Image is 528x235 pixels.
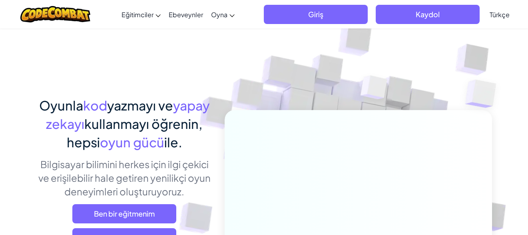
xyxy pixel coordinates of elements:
span: Oyna [211,10,227,19]
a: Ben bir eğitmenim [72,204,176,223]
span: kullanmayı öğrenin, hepsi [67,116,203,150]
span: ile. [164,134,182,150]
img: Overlap cubes [345,60,403,119]
a: Oyna [207,4,239,25]
span: yazmayı ve [107,97,173,113]
a: Türkçe [486,4,514,25]
span: oyun gücü [100,134,164,150]
a: Eğitimciler [118,4,165,25]
a: Ebeveynler [165,4,207,25]
button: Giriş [264,5,368,24]
p: Bilgisayar bilimini herkes için ilgi çekici ve erişilebilir hale getiren yenilikçi oyun deneyimle... [36,157,213,198]
span: Türkçe [490,10,510,19]
button: Kaydol [376,5,480,24]
span: Eğitimciler [122,10,153,19]
img: Overlap cubes [449,60,518,128]
span: kod [83,97,107,113]
span: Oyunla [39,97,83,113]
img: CodeCombat logo [20,6,90,22]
